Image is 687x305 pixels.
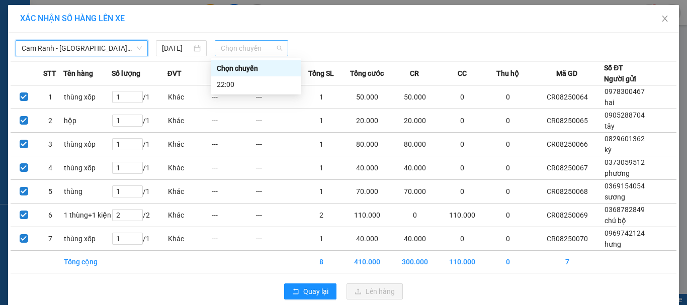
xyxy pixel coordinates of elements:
td: 0 [486,109,531,133]
td: 2 [37,109,64,133]
td: 0 [486,180,531,204]
td: 70.000 [343,180,391,204]
td: 3 [37,133,64,156]
td: 40.000 [343,156,391,180]
td: 7 [37,227,64,251]
td: hộp [63,109,112,133]
td: 80.000 [343,133,391,156]
td: / 1 [112,85,167,109]
td: 1 thùng+1 kiện [63,204,112,227]
button: Close [651,5,679,33]
td: 7 [530,251,604,273]
td: / 1 [112,180,167,204]
td: CR08250066 [530,133,604,156]
div: 40.000 [8,63,80,75]
span: Tổng cước [350,68,384,79]
span: Thu hộ [496,68,519,79]
td: --- [211,204,255,227]
span: phương [605,169,630,177]
td: Khác [167,227,212,251]
td: 40.000 [343,227,391,251]
td: 0 [439,156,486,180]
td: 50.000 [343,85,391,109]
td: 1 [37,85,64,109]
span: 0373059512 [605,158,645,166]
td: / 1 [112,109,167,133]
td: --- [255,204,300,227]
span: XÁC NHẬN SỐ HÀNG LÊN XE [20,14,125,23]
td: CR08250064 [530,85,604,109]
span: Mã GD [556,68,577,79]
td: 40.000 [391,156,439,180]
td: 6 [37,204,64,227]
span: Cam Ranh - Sài Gòn (Hàng Hóa) [22,41,142,56]
td: 8 [299,251,343,273]
td: --- [255,85,300,109]
span: Quay lại [303,286,328,297]
td: / 1 [112,133,167,156]
td: 0 [486,156,531,180]
span: hưng [605,240,621,248]
td: --- [211,133,255,156]
td: 20.000 [343,109,391,133]
div: hân [86,31,166,43]
div: 22:00 [217,79,295,90]
td: 110.000 [439,204,486,227]
td: 410.000 [343,251,391,273]
td: 0 [439,180,486,204]
span: close [661,15,669,23]
td: 4 [37,156,64,180]
span: CC [458,68,467,79]
span: Gửi: [9,10,24,20]
td: 0 [486,85,531,109]
span: 0369154054 [605,182,645,190]
td: 0 [439,133,486,156]
td: --- [211,109,255,133]
td: 80.000 [391,133,439,156]
td: Khác [167,204,212,227]
span: Tên hàng [63,68,93,79]
td: Khác [167,180,212,204]
div: Chọn chuyến [217,63,295,74]
td: 0 [486,133,531,156]
span: ĐVT [167,68,182,79]
td: --- [255,156,300,180]
td: 0 [439,85,486,109]
div: [PERSON_NAME] [86,9,166,31]
span: rollback [292,288,299,296]
td: CR08250070 [530,227,604,251]
td: / 2 [112,204,167,227]
input: 15/08/2025 [162,43,191,54]
span: chú bộ [605,217,626,225]
span: Tổng SL [308,68,334,79]
td: thùng xốp [63,227,112,251]
td: 50.000 [391,85,439,109]
td: --- [211,227,255,251]
td: Tổng cộng [63,251,112,273]
span: 0978300467 [605,87,645,95]
div: 0969742124 [9,33,79,47]
span: STT [43,68,56,79]
td: CR08250068 [530,180,604,204]
span: 0368782849 [605,206,645,214]
td: 300.000 [391,251,439,273]
span: Đã thu : [8,64,38,75]
td: --- [211,156,255,180]
div: Số ĐT Người gửi [604,62,636,84]
span: 0969742124 [605,229,645,237]
span: 0829601362 [605,135,645,143]
td: Khác [167,156,212,180]
td: 0 [391,204,439,227]
span: Số lượng [112,68,140,79]
td: 1 [299,133,343,156]
td: --- [255,133,300,156]
button: rollbackQuay lại [284,283,336,299]
td: --- [255,180,300,204]
td: 110.000 [439,251,486,273]
td: thùng xốp [63,156,112,180]
td: 0 [439,109,486,133]
td: Khác [167,109,212,133]
td: 0 [486,204,531,227]
td: 40.000 [391,227,439,251]
td: thùng xốp [63,85,112,109]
